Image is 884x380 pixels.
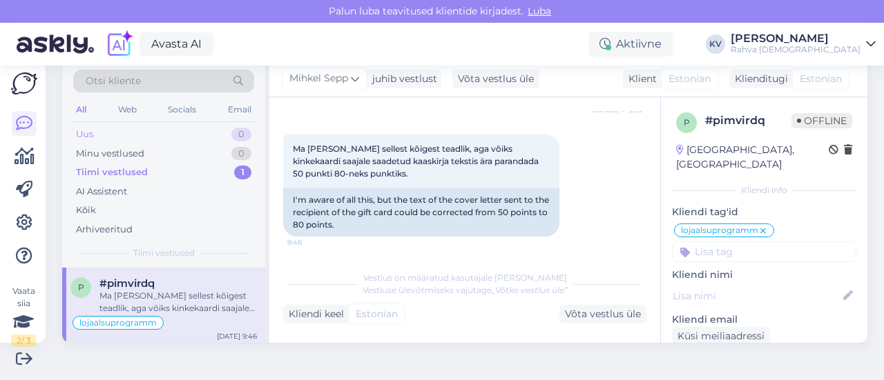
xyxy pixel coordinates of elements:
span: Vestlus on määratud kasutajale [PERSON_NAME] [363,272,567,283]
div: Uus [76,128,93,141]
span: #pimvirdq [99,277,155,290]
div: Rahva [DEMOGRAPHIC_DATA] [731,44,861,55]
div: [DATE] 9:46 [217,331,257,341]
span: lojaalsuprogramm [79,319,157,327]
div: I'm aware of all this, but the text of the cover letter sent to the recipient of the gift card co... [283,188,559,237]
div: [PERSON_NAME] [731,33,861,44]
div: Ma [PERSON_NAME] sellest kõigest teadlik, aga võiks kinkekaardi saajale saadetud kaaskirja teksti... [99,290,257,314]
span: Luba [523,5,555,17]
input: Lisa tag [672,241,856,262]
span: Vestluse ülevõtmiseks vajutage [363,285,568,295]
span: Ma [PERSON_NAME] sellest kõigest teadlik, aga võiks kinkekaardi saajale saadetud kaaskirja teksti... [293,143,541,179]
img: Askly Logo [11,72,37,94]
div: [GEOGRAPHIC_DATA], [GEOGRAPHIC_DATA] [676,143,829,172]
div: Minu vestlused [76,147,144,161]
div: AI Assistent [76,185,127,199]
i: „Võtke vestlus üle” [492,285,568,295]
span: Estonian [356,307,398,321]
div: 1 [234,166,251,179]
img: explore-ai [105,30,134,59]
a: Avasta AI [140,32,213,56]
span: Estonian [669,72,711,86]
div: Võta vestlus üle [452,70,539,88]
div: juhib vestlust [367,72,437,86]
div: Kõik [76,203,96,217]
div: 0 [231,128,251,141]
span: Otsi kliente [86,74,141,88]
div: Võta vestlus üle [559,305,646,323]
div: Klient [623,72,657,86]
span: 9:46 [287,237,339,248]
div: Aktiivne [588,32,673,57]
span: p [684,117,690,128]
div: Tiimi vestlused [76,166,148,179]
div: KV [706,34,725,54]
div: Kliendi keel [283,307,344,321]
div: # pimvirdq [705,112,791,129]
span: lojaalsuprogramm [681,226,758,234]
div: Email [225,101,254,119]
p: Kliendi tag'id [672,205,856,219]
span: Offline [791,113,852,128]
span: Tiimi vestlused [133,247,195,259]
span: Estonian [800,72,842,86]
div: 0 [231,147,251,161]
div: 2 / 3 [11,334,36,347]
input: Lisa nimi [673,288,840,303]
div: Web [115,101,140,119]
div: Socials [165,101,199,119]
span: p [78,282,84,292]
p: Kliendi nimi [672,268,856,282]
p: Kliendi email [672,312,856,327]
div: All [73,101,89,119]
div: Arhiveeritud [76,223,133,237]
div: Küsi meiliaadressi [672,327,770,346]
a: [PERSON_NAME]Rahva [DEMOGRAPHIC_DATA] [731,33,876,55]
div: Vaata siia [11,285,36,347]
div: Kliendi info [672,184,856,197]
div: Klienditugi [729,72,788,86]
span: Mihkel Sepp [289,71,348,86]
